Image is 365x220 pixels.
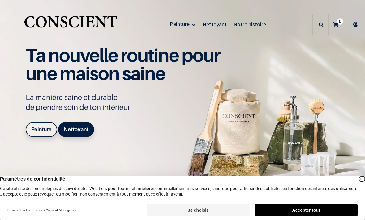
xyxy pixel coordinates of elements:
b: Peinture [31,126,52,132]
a: Nettoyant [58,122,94,137]
sup: 0 [337,18,343,24]
p: La manière saine et durable de prendre soin de ton intérieur [26,93,227,112]
span: Nettoyant [203,21,227,28]
span: Notre histoire [234,21,266,28]
a: Logo of Conscient [23,12,118,37]
a: Peinture [26,122,57,137]
span: Ta nouvelle routine pour une maison saine [26,44,220,84]
img: Conscient [23,12,118,37]
b: Nettoyant [64,126,88,132]
span: Peinture [170,20,190,27]
a: Peinture [166,13,199,35]
a: 0 [329,14,346,35]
